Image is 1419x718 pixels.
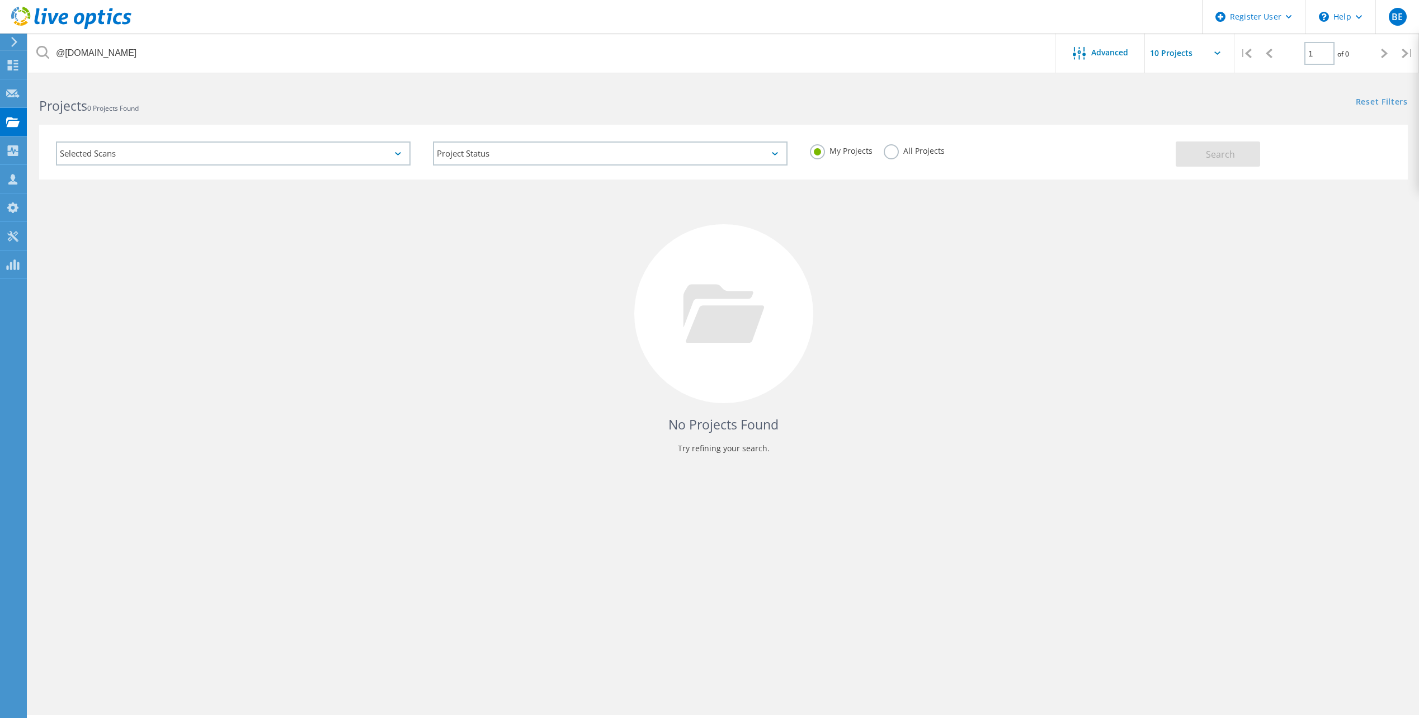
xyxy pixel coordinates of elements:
[884,144,945,155] label: All Projects
[1234,34,1257,73] div: |
[810,144,873,155] label: My Projects
[433,141,788,166] div: Project Status
[50,415,1397,434] h4: No Projects Found
[1176,141,1260,167] button: Search
[11,23,131,31] a: Live Optics Dashboard
[87,103,139,113] span: 0 Projects Found
[56,141,411,166] div: Selected Scans
[1356,98,1408,107] a: Reset Filters
[1392,12,1403,21] span: BE
[1396,34,1419,73] div: |
[50,440,1397,457] p: Try refining your search.
[1337,49,1349,59] span: of 0
[1319,12,1329,22] svg: \n
[28,34,1056,73] input: Search projects by name, owner, ID, company, etc
[39,97,87,115] b: Projects
[1091,49,1128,56] span: Advanced
[1206,148,1235,160] span: Search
